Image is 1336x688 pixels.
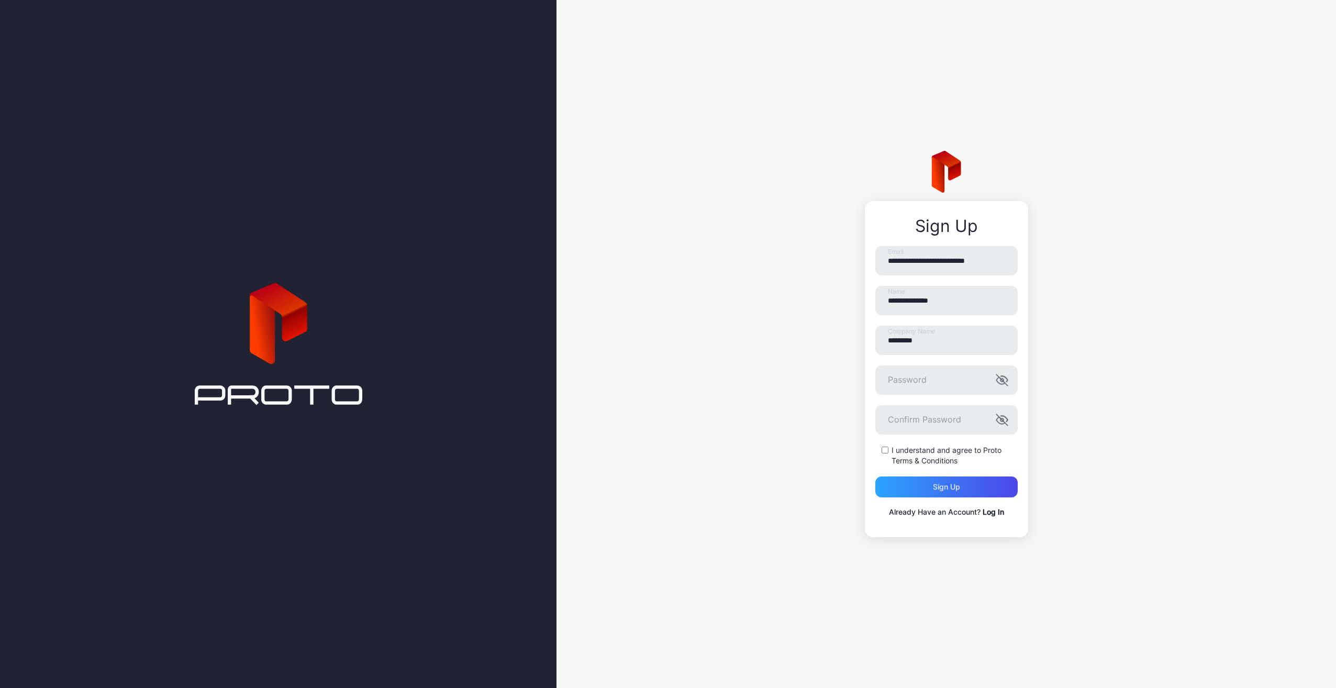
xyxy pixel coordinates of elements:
[875,326,1018,355] input: Company Name
[933,483,960,491] div: Sign up
[875,217,1018,236] div: Sign Up
[983,507,1004,516] a: Log In
[875,286,1018,315] input: Name
[875,506,1018,518] p: Already Have an Account?
[996,414,1008,426] button: Confirm Password
[875,246,1018,275] input: Email
[892,445,1018,466] label: I understand and agree to
[996,374,1008,386] button: Password
[875,405,1018,435] input: Confirm Password
[875,365,1018,395] input: Password
[875,476,1018,497] button: Sign up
